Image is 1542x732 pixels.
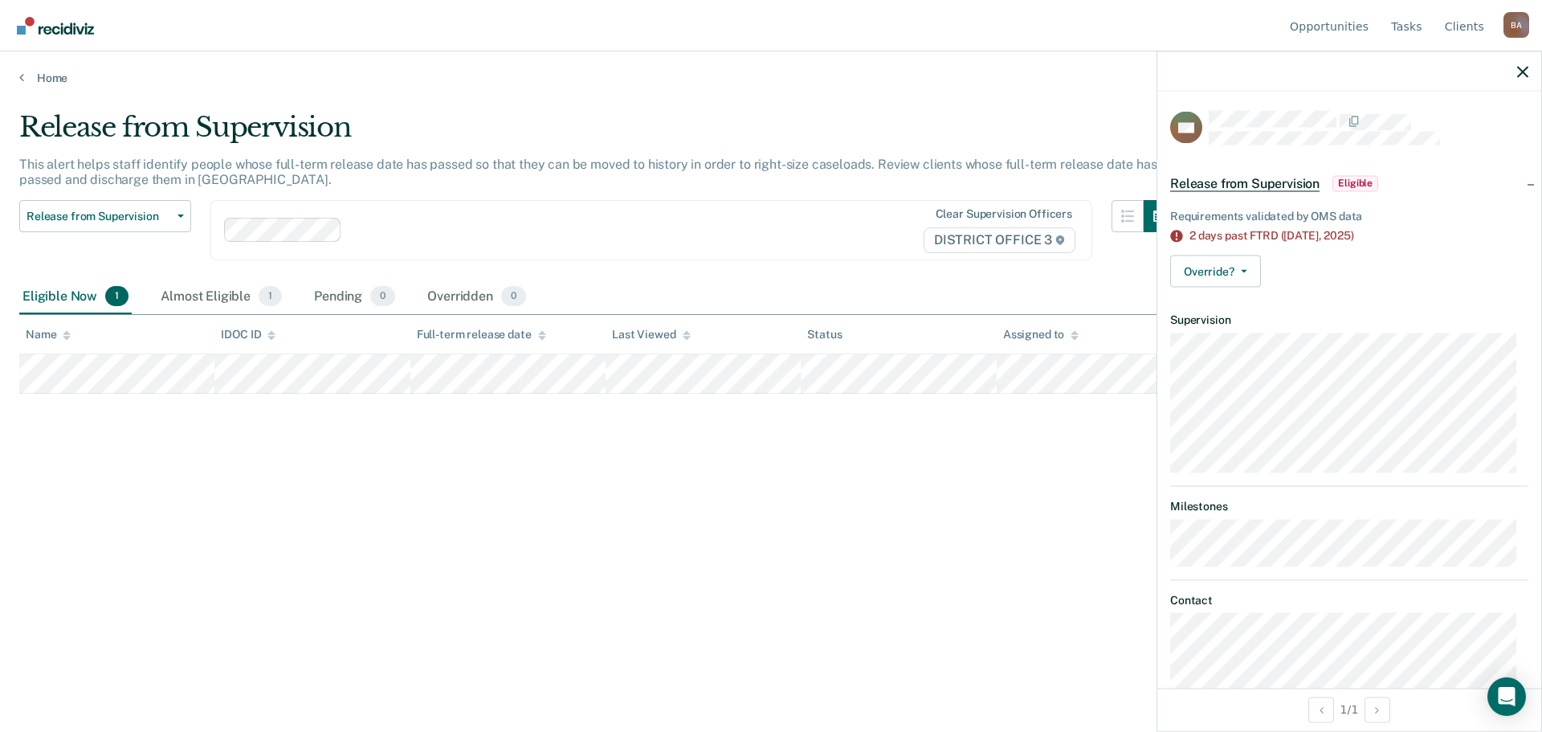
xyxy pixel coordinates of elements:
[924,227,1075,253] span: DISTRICT OFFICE 3
[807,328,842,341] div: Status
[936,207,1072,221] div: Clear supervision officers
[1157,688,1541,730] div: 1 / 1
[417,328,546,341] div: Full-term release date
[1170,175,1320,191] span: Release from Supervision
[1170,313,1528,327] dt: Supervision
[19,111,1176,157] div: Release from Supervision
[1324,229,1353,242] span: 2025)
[424,280,529,315] div: Overridden
[105,286,128,307] span: 1
[19,71,1523,85] a: Home
[1170,500,1528,513] dt: Milestones
[370,286,395,307] span: 0
[157,280,285,315] div: Almost Eligible
[612,328,690,341] div: Last Viewed
[1189,229,1528,243] div: 2 days past FTRD ([DATE],
[1503,12,1529,38] div: B A
[259,286,282,307] span: 1
[26,328,71,341] div: Name
[1170,256,1261,288] button: Override?
[1487,677,1526,716] div: Open Intercom Messenger
[1365,697,1390,722] button: Next Opportunity
[1157,157,1541,209] div: Release from SupervisionEligible
[221,328,275,341] div: IDOC ID
[1503,12,1529,38] button: Profile dropdown button
[17,17,94,35] img: Recidiviz
[1170,209,1528,223] div: Requirements validated by OMS data
[1003,328,1079,341] div: Assigned to
[501,286,526,307] span: 0
[1332,175,1378,191] span: Eligible
[1170,593,1528,607] dt: Contact
[311,280,398,315] div: Pending
[27,210,171,223] span: Release from Supervision
[19,157,1156,187] p: This alert helps staff identify people whose full-term release date has passed so that they can b...
[1308,697,1334,722] button: Previous Opportunity
[19,280,132,315] div: Eligible Now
